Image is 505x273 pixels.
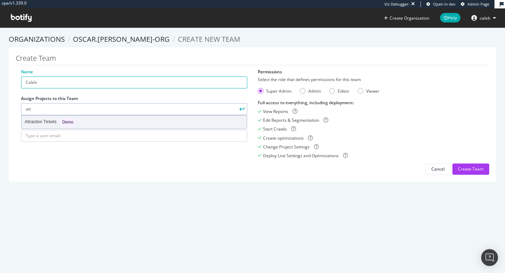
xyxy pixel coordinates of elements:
div: Attraction Tickets [25,117,76,127]
button: Create Organization [384,15,430,21]
span: Demo [62,120,73,124]
div: Viz Debugger: [384,1,410,7]
input: Type a user email [21,130,247,142]
button: Cancel [425,164,451,175]
div: Full access to everything, including deployment : [258,100,484,106]
div: Viewer [358,88,379,94]
div: Super Admin [266,88,291,94]
div: Editor [329,88,349,94]
div: Viewer [366,88,379,94]
div: Select the role that defines permissions for this team [258,76,484,82]
a: oscar.[PERSON_NAME]-org [73,34,170,44]
div: Editor [338,88,349,94]
button: Create Team [452,164,489,175]
div: Create optimizations [263,135,304,141]
div: Open Intercom Messenger [481,249,498,266]
button: caleb [466,12,501,24]
span: Create new Team [178,34,240,44]
div: Deploy Live Settings and Optimizations [263,153,339,159]
h1: Create Team [16,54,489,65]
ol: breadcrumbs [9,34,496,45]
div: View Reports [263,108,288,114]
div: Cancel [431,166,445,172]
span: Help [440,13,460,22]
a: Open in dev [426,1,456,7]
div: Change Project Settings [263,144,310,150]
input: Enter a name for this Team [21,76,247,88]
label: Permissions [258,69,282,75]
div: Super Admin [258,88,291,94]
div: Edit Reports & Segmentation [263,117,319,123]
label: Name [21,69,33,75]
label: Assign Projects to this Team [21,95,78,101]
div: Create Team [458,166,484,172]
div: Admin [308,88,321,94]
a: Admin Page [461,1,489,7]
span: Admin Page [467,1,489,7]
a: Organizations [9,34,65,44]
span: Open in dev [433,1,456,7]
input: Type a Project ID or name [21,103,247,115]
span: caleb [480,15,490,21]
div: Admin [300,88,321,94]
div: Start Crawls [263,126,287,132]
a: Cancel [425,166,451,172]
div: brand label [59,117,76,127]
